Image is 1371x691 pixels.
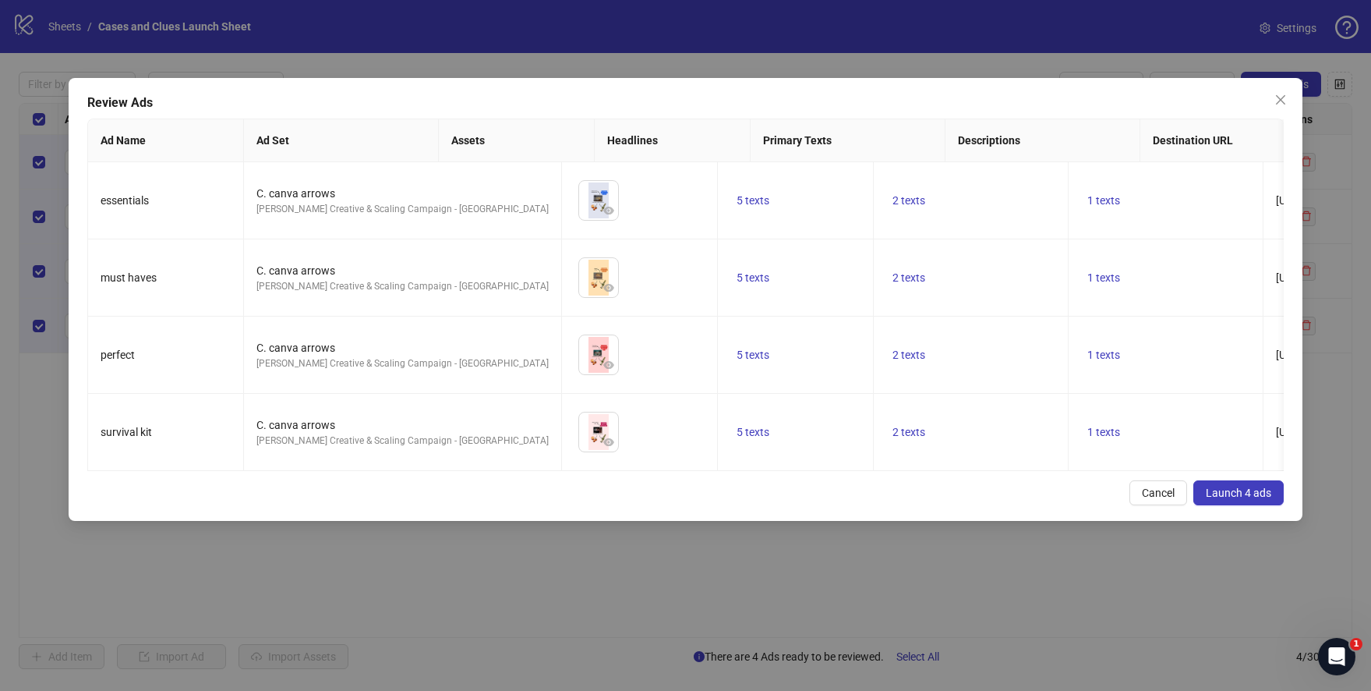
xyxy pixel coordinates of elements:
button: Launch 4 ads [1193,480,1284,505]
button: 5 texts [730,345,776,364]
img: Asset 1 [579,413,618,452]
button: 5 texts [730,423,776,441]
th: Ad Name [88,119,244,162]
div: C. canva arrows [256,416,549,434]
div: [PERSON_NAME] Creative & Scaling Campaign - [GEOGRAPHIC_DATA] [256,356,549,371]
span: 5 texts [737,349,769,361]
span: 2 texts [892,349,925,361]
button: Preview [599,433,618,452]
span: 5 texts [737,271,769,284]
button: 2 texts [886,423,931,441]
button: 1 texts [1081,191,1126,210]
iframe: Intercom live chat [1318,638,1355,675]
span: perfect [101,349,135,361]
span: 2 texts [892,271,925,284]
span: 5 texts [737,194,769,207]
button: 2 texts [886,268,931,287]
th: Primary Texts [751,119,945,162]
img: Asset 1 [579,335,618,374]
th: Headlines [595,119,751,162]
span: Launch 4 ads [1206,487,1271,499]
div: C. canva arrows [256,262,549,279]
button: 5 texts [730,191,776,210]
button: Preview [599,201,618,220]
span: 2 texts [892,194,925,207]
span: 1 texts [1087,426,1120,438]
span: survival kit [101,426,152,438]
button: 2 texts [886,345,931,364]
button: 1 texts [1081,345,1126,364]
button: 1 texts [1081,268,1126,287]
div: Review Ads [87,94,1284,112]
button: Preview [599,356,618,374]
div: [PERSON_NAME] Creative & Scaling Campaign - [GEOGRAPHIC_DATA] [256,279,549,294]
th: Ad Set [244,119,439,162]
img: Asset 1 [579,258,618,297]
button: 5 texts [730,268,776,287]
span: eye [603,360,614,370]
div: C. canva arrows [256,185,549,202]
button: 2 texts [886,191,931,210]
div: C. canva arrows [256,339,549,356]
span: must haves [101,271,157,284]
span: eye [603,205,614,216]
span: 1 texts [1087,349,1120,361]
span: eye [603,282,614,293]
span: 1 [1350,638,1362,650]
button: Preview [599,278,618,297]
div: [PERSON_NAME] Creative & Scaling Campaign - [GEOGRAPHIC_DATA] [256,202,549,217]
span: close [1274,94,1287,106]
span: 5 texts [737,426,769,438]
div: [PERSON_NAME] Creative & Scaling Campaign - [GEOGRAPHIC_DATA] [256,434,549,448]
span: 2 texts [892,426,925,438]
img: Asset 1 [579,181,618,220]
button: 1 texts [1081,423,1126,441]
th: Destination URL [1140,119,1346,162]
span: Cancel [1142,487,1175,499]
span: eye [603,437,614,448]
button: Close [1268,87,1293,112]
th: Assets [439,119,595,162]
button: Cancel [1129,480,1187,505]
th: Descriptions [945,119,1140,162]
span: 1 texts [1087,271,1120,284]
span: 1 texts [1087,194,1120,207]
span: essentials [101,194,149,207]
